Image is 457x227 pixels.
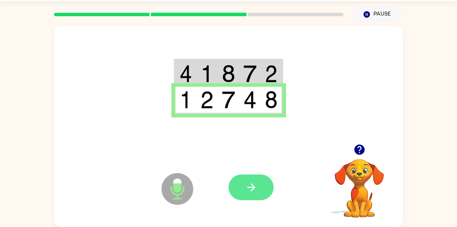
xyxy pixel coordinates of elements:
[265,65,278,82] img: 2
[243,91,257,109] img: 4
[179,65,192,82] img: 4
[243,65,257,82] img: 7
[352,6,403,23] button: Pause
[179,91,192,109] img: 1
[222,65,235,82] img: 8
[200,91,214,109] img: 2
[200,65,214,82] img: 1
[222,91,235,109] img: 7
[265,91,278,109] img: 8
[324,148,395,219] video: Your browser must support playing .mp4 files to use Literably. Please try using another browser.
